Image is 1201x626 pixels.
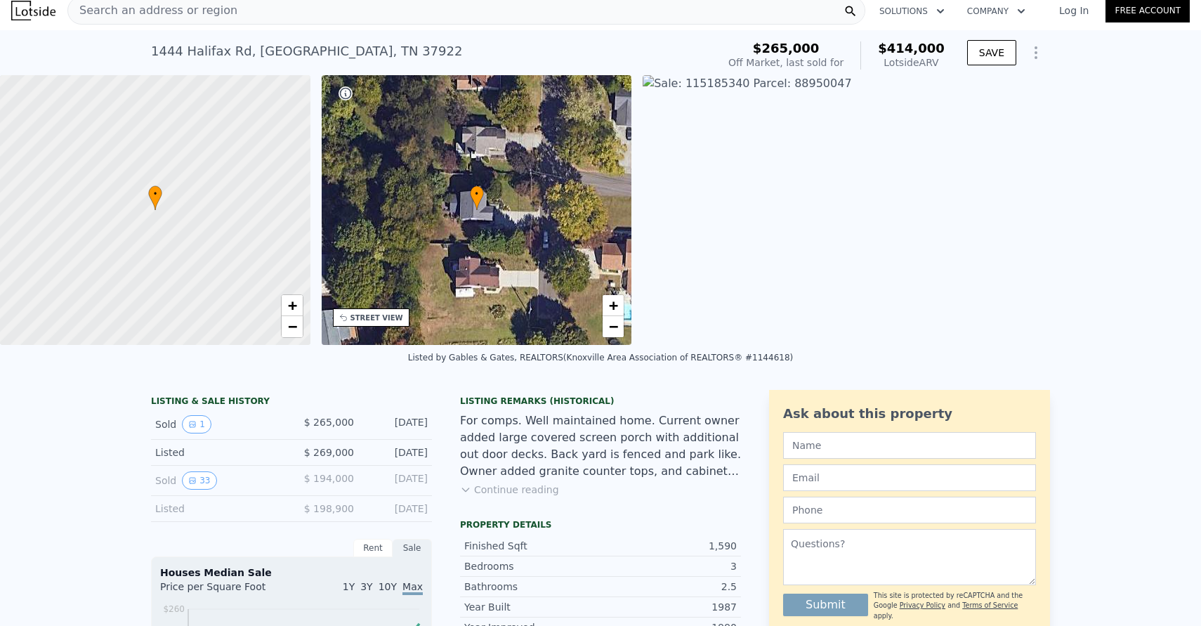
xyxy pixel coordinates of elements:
div: For comps. Well maintained home. Current owner added large covered screen porch with additional o... [460,412,741,480]
div: [DATE] [365,471,428,490]
div: [DATE] [365,415,428,433]
div: Sold [155,415,280,433]
input: Name [783,432,1036,459]
a: Zoom out [603,316,624,337]
a: Zoom in [603,295,624,316]
div: Houses Median Sale [160,566,423,580]
span: $ 198,900 [304,503,354,514]
div: Year Built [464,600,600,614]
div: Sale [393,539,432,557]
div: [DATE] [365,502,428,516]
div: 1444 Halifax Rd , [GEOGRAPHIC_DATA] , TN 37922 [151,41,462,61]
div: 1987 [600,600,737,614]
div: [DATE] [365,445,428,459]
span: $ 265,000 [304,417,354,428]
div: Finished Sqft [464,539,600,553]
span: Search an address or region [68,2,237,19]
div: Listed [155,502,280,516]
a: Terms of Service [962,601,1018,609]
button: Show Options [1022,39,1050,67]
a: Privacy Policy [900,601,945,609]
div: 1,590 [600,539,737,553]
a: Zoom in [282,295,303,316]
button: Submit [783,594,868,616]
button: SAVE [967,40,1016,65]
input: Phone [783,497,1036,523]
span: $265,000 [753,41,820,56]
span: • [470,188,484,200]
span: − [609,318,618,335]
div: Price per Square Foot [160,580,291,602]
div: Listing Remarks (Historical) [460,396,741,407]
div: Property details [460,519,741,530]
span: $ 269,000 [304,447,354,458]
div: STREET VIEW [350,313,403,323]
div: Off Market, last sold for [728,56,844,70]
button: View historical data [182,415,211,433]
span: $ 194,000 [304,473,354,484]
input: Email [783,464,1036,491]
div: Rent [353,539,393,557]
span: 3Y [360,581,372,592]
span: − [287,318,296,335]
span: + [609,296,618,314]
img: Lotside [11,1,55,20]
div: 3 [600,559,737,573]
a: Zoom out [282,316,303,337]
button: Continue reading [460,483,559,497]
span: + [287,296,296,314]
div: • [470,185,484,210]
span: $414,000 [878,41,945,56]
div: Ask about this property [783,404,1036,424]
span: Max [402,581,423,595]
div: Bathrooms [464,580,600,594]
div: LISTING & SALE HISTORY [151,396,432,410]
div: This site is protected by reCAPTCHA and the Google and apply. [874,591,1036,621]
div: Sold [155,471,280,490]
div: 2.5 [600,580,737,594]
div: Lotside ARV [878,56,945,70]
tspan: $260 [163,604,185,614]
span: 10Y [379,581,397,592]
a: Log In [1042,4,1105,18]
div: • [148,185,162,210]
span: 1Y [343,581,355,592]
div: Listed [155,445,280,459]
span: • [148,188,162,200]
div: Listed by Gables & Gates, REALTORS (Knoxville Area Association of REALTORS® #1144618) [408,353,793,363]
div: Bedrooms [464,559,600,573]
button: View historical data [182,471,216,490]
